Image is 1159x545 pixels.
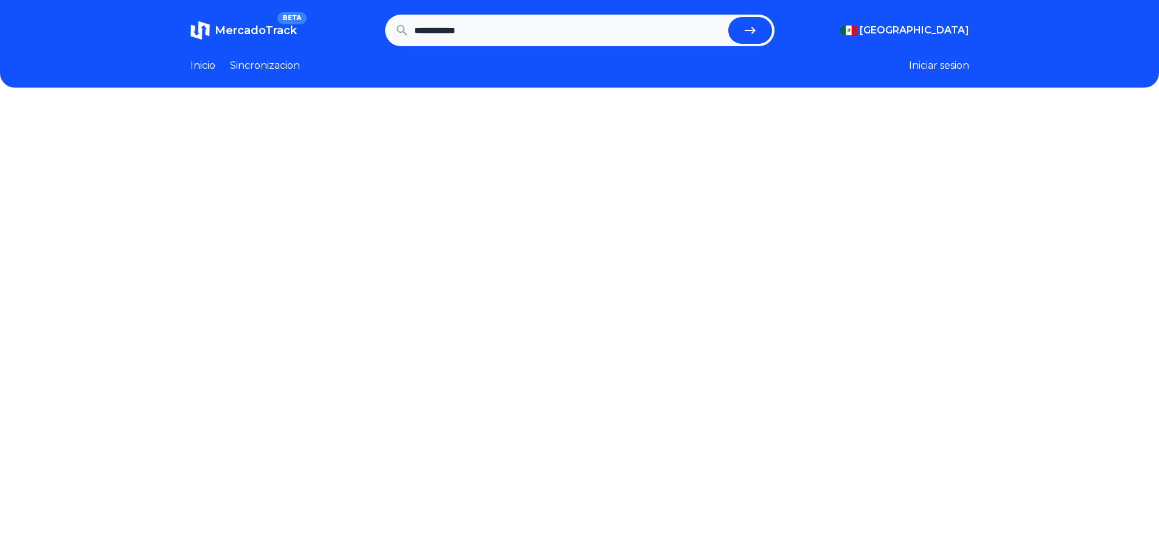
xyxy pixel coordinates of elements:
img: Mexico [840,26,857,35]
a: MercadoTrackBETA [190,21,297,40]
span: BETA [277,12,306,24]
a: Sincronizacion [230,58,300,73]
span: MercadoTrack [215,24,297,37]
span: [GEOGRAPHIC_DATA] [860,23,969,38]
button: Iniciar sesion [909,58,969,73]
img: MercadoTrack [190,21,210,40]
button: [GEOGRAPHIC_DATA] [840,23,969,38]
a: Inicio [190,58,215,73]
